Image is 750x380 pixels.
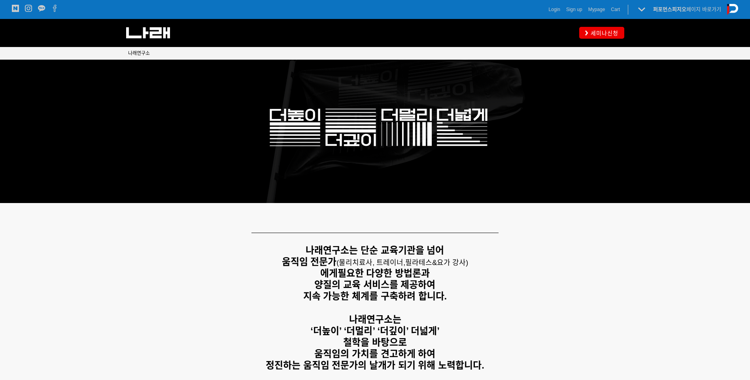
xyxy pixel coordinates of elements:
[314,279,435,290] strong: 양질의 교육 서비스를 제공하여
[320,268,338,278] strong: 에게
[303,291,447,301] strong: 지속 가능한 체계를 구축하려 합니다.
[336,259,405,267] span: (
[405,259,468,267] span: 필라테스&요가 강사)
[310,325,440,336] strong: ‘더높이’ ‘더멀리’ ‘더깊이’ 더넓게’
[343,337,407,348] strong: 철학을 바탕으로
[349,314,401,325] strong: 나래연구소는
[266,360,484,371] strong: 정진하는 움직임 전문가의 날개가 되기 위해 노력합니다.
[588,6,605,13] a: Mypage
[338,268,430,278] strong: 필요한 다양한 방법론과
[282,256,337,267] strong: 움직임 전문가
[549,6,560,13] a: Login
[588,29,618,37] span: 세미나신청
[314,348,435,359] strong: 움직임의 가치를 견고하게 하여
[611,6,620,13] a: Cart
[566,6,582,13] a: Sign up
[653,6,686,12] strong: 퍼포먼스피지오
[128,49,150,57] a: 나래연구소
[339,259,405,267] span: 물리치료사, 트레이너,
[653,6,721,12] a: 퍼포먼스피지오페이지 바로가기
[306,245,444,256] strong: 나래연구소는 단순 교육기관을 넘어
[128,51,150,56] span: 나래연구소
[579,27,624,38] a: 세미나신청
